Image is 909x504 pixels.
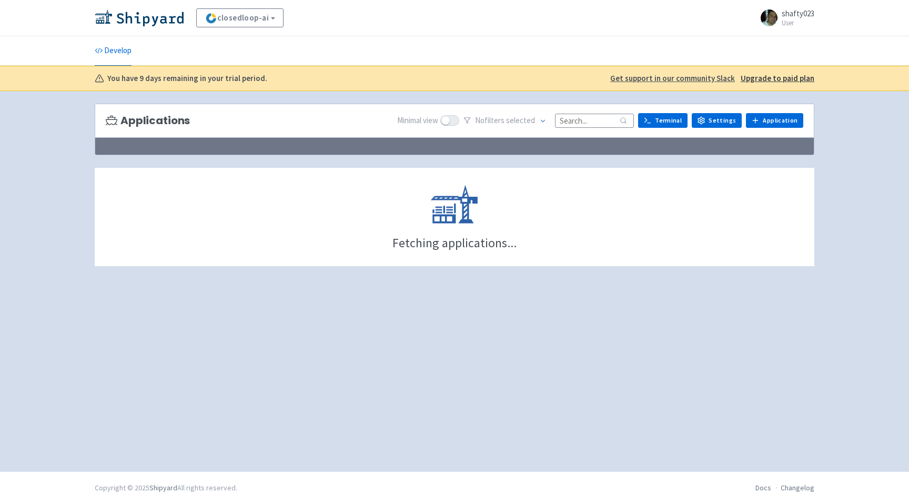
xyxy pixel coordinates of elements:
a: Shipyard [149,483,177,492]
a: shafty023 User [754,9,814,26]
span: selected [506,115,535,125]
div: Fetching applications... [392,237,517,249]
a: Application [746,113,803,128]
h3: Applications [106,115,190,127]
a: closedloop-ai [196,8,284,27]
a: Terminal [638,113,688,128]
input: Search... [555,114,634,128]
u: Get support in our community Slack [610,73,735,83]
a: Get support in our community Slack [610,73,735,85]
a: Settings [692,113,742,128]
span: No filter s [475,115,535,127]
img: Shipyard logo [95,9,184,26]
div: Copyright © 2025 All rights reserved. [95,482,237,493]
a: Docs [755,483,771,492]
u: Upgrade to paid plan [741,73,814,83]
a: Changelog [781,483,814,492]
a: Develop [95,36,132,66]
span: Minimal view [397,115,438,127]
b: You have 9 days remaining in your trial period. [107,73,267,85]
span: shafty023 [782,8,814,18]
small: User [782,19,814,26]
